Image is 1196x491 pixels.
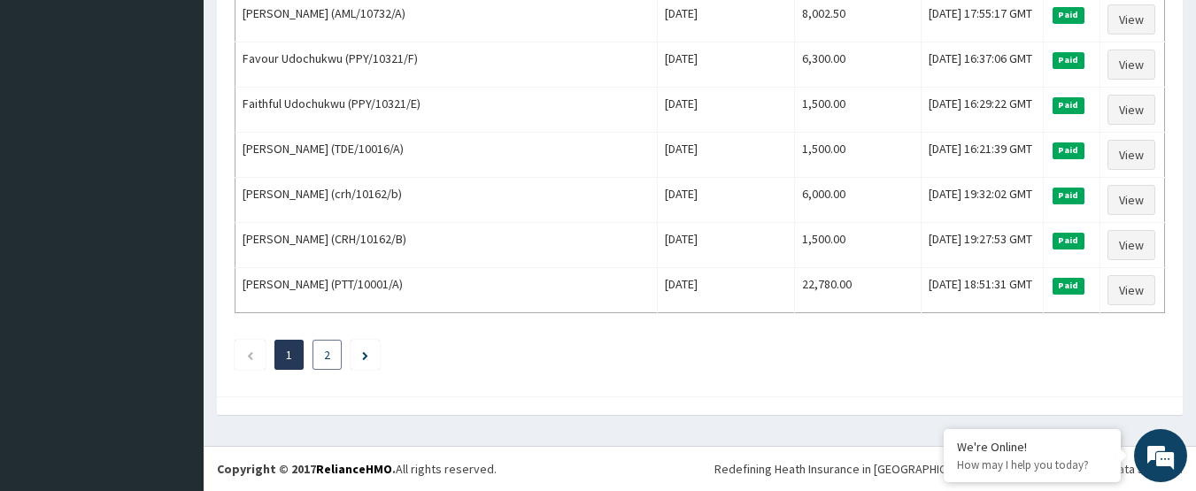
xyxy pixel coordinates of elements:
[658,42,795,88] td: [DATE]
[658,268,795,313] td: [DATE]
[921,178,1043,223] td: [DATE] 19:32:02 GMT
[33,88,72,133] img: d_794563401_company_1708531726252_794563401
[1107,275,1155,305] a: View
[103,138,244,317] span: We're online!
[794,42,921,88] td: 6,300.00
[1107,230,1155,260] a: View
[286,347,292,363] a: Page 1 is your current page
[235,42,658,88] td: Favour Udochukwu (PPY/10321/F)
[921,268,1043,313] td: [DATE] 18:51:31 GMT
[1107,4,1155,35] a: View
[658,178,795,223] td: [DATE]
[246,347,254,363] a: Previous page
[235,178,658,223] td: [PERSON_NAME] (crh/10162/b)
[921,133,1043,178] td: [DATE] 16:21:39 GMT
[362,347,368,363] a: Next page
[921,88,1043,133] td: [DATE] 16:29:22 GMT
[235,88,658,133] td: Faithful Udochukwu (PPY/10321/E)
[1053,188,1084,203] span: Paid
[658,88,795,133] td: [DATE]
[921,223,1043,268] td: [DATE] 19:27:53 GMT
[957,457,1107,472] p: How may I help you today?
[1053,7,1084,23] span: Paid
[324,347,330,363] a: Page 2
[1107,95,1155,125] a: View
[1053,233,1084,249] span: Paid
[1053,97,1084,113] span: Paid
[714,460,1183,478] div: Redefining Heath Insurance in [GEOGRAPHIC_DATA] using Telemedicine and Data Science!
[794,223,921,268] td: 1,500.00
[794,133,921,178] td: 1,500.00
[794,268,921,313] td: 22,780.00
[235,223,658,268] td: [PERSON_NAME] (CRH/10162/B)
[1107,140,1155,170] a: View
[794,178,921,223] td: 6,000.00
[658,223,795,268] td: [DATE]
[1053,52,1084,68] span: Paid
[1053,278,1084,294] span: Paid
[658,133,795,178] td: [DATE]
[921,42,1043,88] td: [DATE] 16:37:06 GMT
[1107,185,1155,215] a: View
[290,9,333,51] div: Minimize live chat window
[316,461,392,477] a: RelianceHMO
[9,314,337,376] textarea: Type your message and hit 'Enter'
[1107,50,1155,80] a: View
[92,99,297,122] div: Chat with us now
[235,268,658,313] td: [PERSON_NAME] (PTT/10001/A)
[204,446,1196,491] footer: All rights reserved.
[235,133,658,178] td: [PERSON_NAME] (TDE/10016/A)
[1053,142,1084,158] span: Paid
[794,88,921,133] td: 1,500.00
[217,461,396,477] strong: Copyright © 2017 .
[957,439,1107,455] div: We're Online!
